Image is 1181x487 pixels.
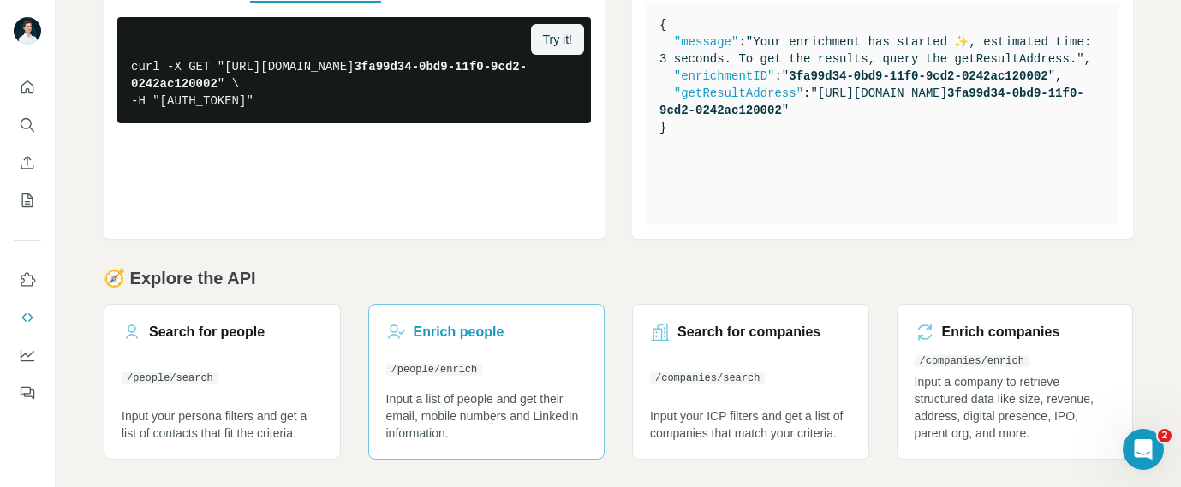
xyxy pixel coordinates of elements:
[897,304,1134,460] a: Enrich companies/companies/enrichInput a company to retrieve structured data like size, revenue, ...
[14,264,41,295] button: Use Surfe on LinkedIn
[149,322,265,342] h3: Search for people
[650,407,851,442] p: Input your ICP filters and get a list of companies that match your criteria.
[14,185,41,216] button: My lists
[104,266,1133,290] h2: 🧭 Explore the API
[659,16,1106,136] pre: { : , : , : }
[14,147,41,178] button: Enrich CSV
[782,69,1055,83] span: " "
[659,86,1084,117] span: "[URL][DOMAIN_NAME] "
[674,86,803,100] span: "getResultAddress"
[104,304,341,460] a: Search for people/people/searchInput your persona filters and get a list of contacts that fit the...
[650,372,765,384] code: /companies/search
[632,304,869,460] a: Search for companies/companies/searchInput your ICP filters and get a list of companies that matc...
[531,24,584,55] button: Try it!
[122,372,218,384] code: /people/search
[14,72,41,103] button: Quick start
[14,377,41,408] button: Feedback
[915,355,1029,367] code: /companies/enrich
[942,322,1060,342] h3: Enrich companies
[789,69,1047,83] span: 3fa99d34-0bd9-11f0-9cd2-0242ac120002
[122,407,323,442] p: Input your persona filters and get a list of contacts that fit the criteria.
[1158,429,1172,442] span: 2
[414,322,504,342] h3: Enrich people
[368,304,605,460] a: Enrich people/people/enrichInput a list of people and get their email, mobile numbers and LinkedI...
[14,340,41,371] button: Dashboard
[659,35,1099,66] span: "Your enrichment has started ✨, estimated time: 3 seconds. To get the results, query the getResul...
[14,110,41,140] button: Search
[674,69,775,83] span: "enrichmentID"
[915,373,1116,442] p: Input a company to retrieve structured data like size, revenue, address, digital presence, IPO, p...
[1123,429,1164,470] iframe: Intercom live chat
[386,364,483,376] code: /people/enrich
[674,35,739,49] span: "message"
[386,390,588,442] p: Input a list of people and get their email, mobile numbers and LinkedIn information.
[14,302,41,333] button: Use Surfe API
[14,17,41,45] img: Avatar
[117,17,591,123] pre: curl -X GET "[URL][DOMAIN_NAME] " \ -H "[AUTH_TOKEN]"
[677,322,820,342] h3: Search for companies
[543,31,572,48] span: Try it!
